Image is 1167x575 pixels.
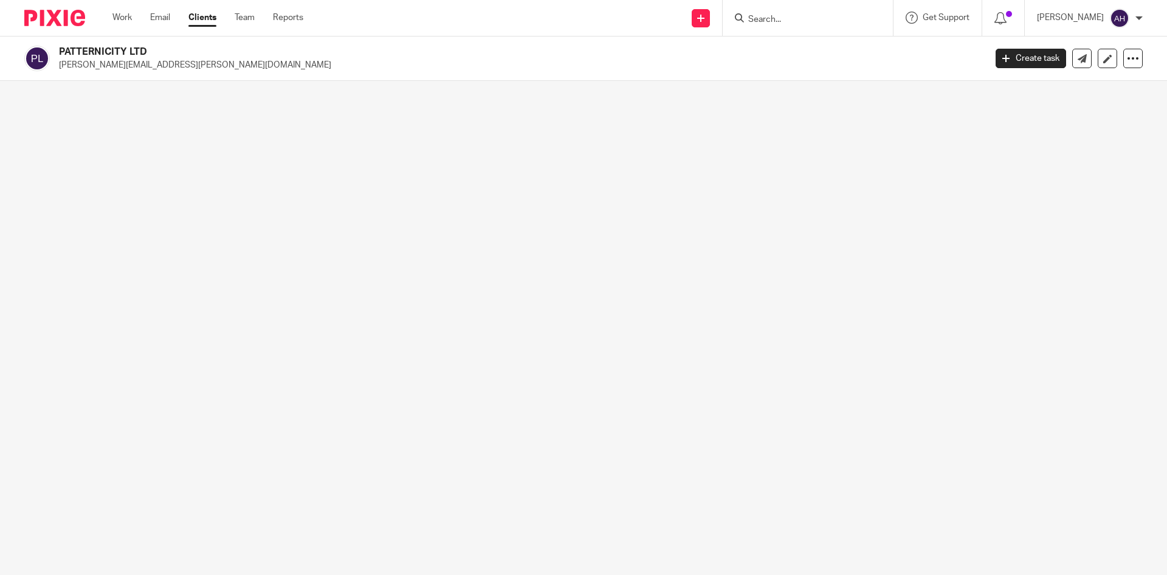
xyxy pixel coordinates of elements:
a: Clients [188,12,216,24]
h2: PATTERNICITY LTD [59,46,794,58]
span: Get Support [923,13,969,22]
a: Email [150,12,170,24]
input: Search [747,15,856,26]
a: Reports [273,12,303,24]
img: Pixie [24,10,85,26]
p: [PERSON_NAME][EMAIL_ADDRESS][PERSON_NAME][DOMAIN_NAME] [59,59,977,71]
img: svg%3E [1110,9,1129,28]
img: svg%3E [24,46,50,71]
p: [PERSON_NAME] [1037,12,1104,24]
a: Work [112,12,132,24]
a: Team [235,12,255,24]
a: Create task [996,49,1066,68]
